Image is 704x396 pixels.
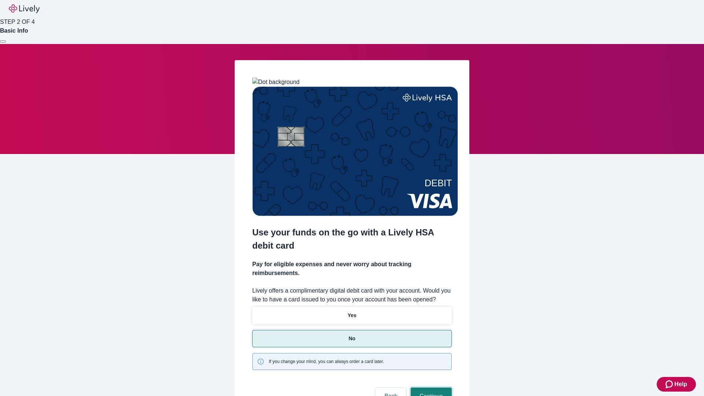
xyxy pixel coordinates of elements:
h2: Use your funds on the go with a Lively HSA debit card [252,226,452,252]
span: Help [674,380,687,389]
img: Debit card [252,87,458,216]
img: Lively [9,4,40,13]
h4: Pay for eligible expenses and never worry about tracking reimbursements. [252,260,452,278]
p: No [349,335,356,342]
label: Lively offers a complimentary digital debit card with your account. Would you like to have a card... [252,286,452,304]
span: If you change your mind, you can always order a card later. [269,358,384,365]
svg: Zendesk support icon [665,380,674,389]
p: Yes [348,312,356,319]
button: No [252,330,452,347]
button: Yes [252,307,452,324]
img: Dot background [252,78,300,87]
button: Zendesk support iconHelp [657,377,696,392]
